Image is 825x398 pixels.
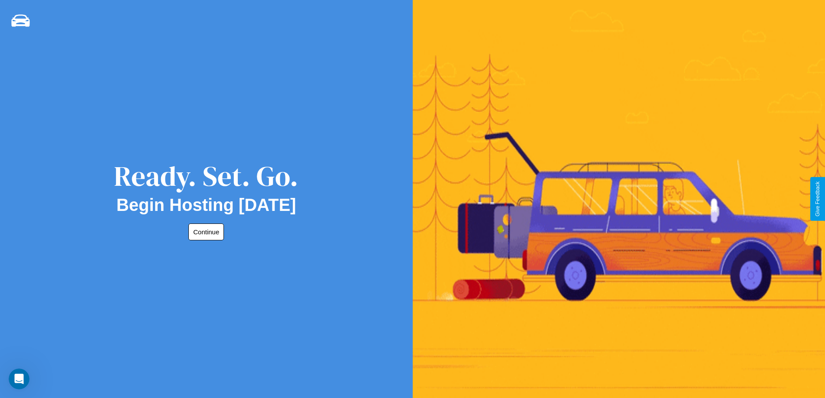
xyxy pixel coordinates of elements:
div: Give Feedback [815,181,821,217]
button: Continue [188,223,224,240]
iframe: Intercom live chat [9,369,29,389]
h2: Begin Hosting [DATE] [116,195,296,215]
div: Ready. Set. Go. [114,157,298,195]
